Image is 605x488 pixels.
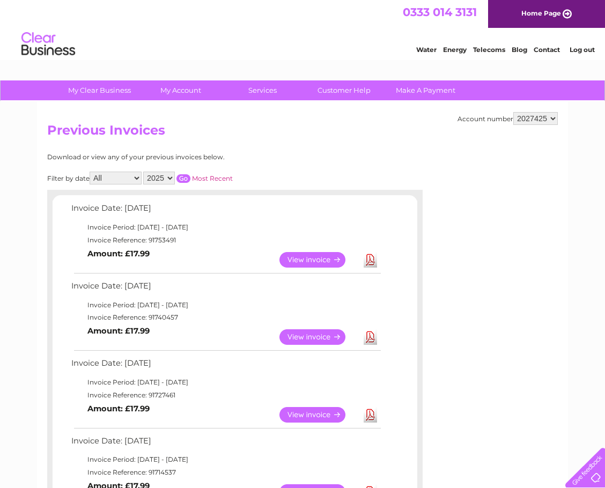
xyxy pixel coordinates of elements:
a: Contact [534,46,560,54]
a: Download [364,329,377,345]
div: Clear Business is a trading name of Verastar Limited (registered in [GEOGRAPHIC_DATA] No. 3667643... [50,6,557,52]
td: Invoice Date: [DATE] [69,279,382,299]
a: Blog [512,46,527,54]
a: Log out [570,46,595,54]
td: Invoice Period: [DATE] - [DATE] [69,376,382,389]
b: Amount: £17.99 [87,249,150,258]
td: Invoice Date: [DATE] [69,356,382,376]
a: View [279,252,358,268]
td: Invoice Date: [DATE] [69,434,382,454]
a: Energy [443,46,467,54]
td: Invoice Reference: 91714537 [69,466,382,479]
td: Invoice Reference: 91753491 [69,234,382,247]
td: Invoice Period: [DATE] - [DATE] [69,299,382,312]
a: View [279,329,358,345]
a: 0333 014 3131 [403,5,477,19]
div: Filter by date [47,172,329,184]
div: Download or view any of your previous invoices below. [47,153,329,161]
a: Most Recent [192,174,233,182]
a: My Clear Business [55,80,144,100]
a: View [279,407,358,423]
b: Amount: £17.99 [87,404,150,413]
a: My Account [137,80,225,100]
td: Invoice Period: [DATE] - [DATE] [69,453,382,466]
a: Download [364,407,377,423]
div: Account number [458,112,558,125]
a: Make A Payment [381,80,470,100]
a: Customer Help [300,80,388,100]
h2: Previous Invoices [47,123,558,143]
td: Invoice Period: [DATE] - [DATE] [69,221,382,234]
a: Download [364,252,377,268]
a: Services [218,80,307,100]
td: Invoice Reference: 91740457 [69,311,382,324]
td: Invoice Reference: 91727461 [69,389,382,402]
img: logo.png [21,28,76,61]
td: Invoice Date: [DATE] [69,201,382,221]
a: Water [416,46,437,54]
a: Telecoms [473,46,505,54]
b: Amount: £17.99 [87,326,150,336]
